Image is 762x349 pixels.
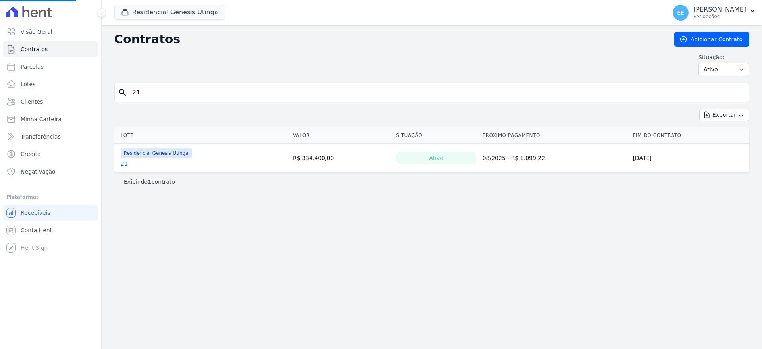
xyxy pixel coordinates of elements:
[21,63,44,71] span: Parcelas
[674,32,749,47] a: Adicionar Contrato
[3,41,98,57] a: Contratos
[3,164,98,179] a: Negativação
[629,144,749,173] td: [DATE]
[3,59,98,75] a: Parcelas
[148,179,152,185] b: 1
[6,192,95,202] div: Plataformas
[393,127,479,144] th: Situação
[114,32,662,46] h2: Contratos
[666,2,762,24] button: EE [PERSON_NAME] Ver opções
[114,5,225,20] button: Residencial Genesis Utinga
[698,53,749,61] label: Situação:
[699,109,749,121] button: Exportar
[3,129,98,145] a: Transferências
[3,205,98,221] a: Recebíveis
[121,148,192,158] span: Residencial Genesis Utinga
[21,133,61,141] span: Transferências
[290,144,393,173] td: R$ 334.400,00
[693,13,746,20] p: Ver opções
[21,115,62,123] span: Minha Carteira
[21,150,41,158] span: Crédito
[21,168,56,175] span: Negativação
[483,155,545,161] a: 08/2025 - R$ 1.099,22
[290,127,393,144] th: Valor
[124,178,175,186] p: Exibindo contrato
[3,94,98,110] a: Clientes
[3,111,98,127] a: Minha Carteira
[3,76,98,92] a: Lotes
[21,209,50,217] span: Recebíveis
[114,127,290,144] th: Lote
[21,80,36,88] span: Lotes
[21,226,52,234] span: Conta Hent
[693,6,746,13] p: [PERSON_NAME]
[677,10,684,15] span: EE
[479,127,630,144] th: Próximo Pagamento
[21,28,52,36] span: Visão Geral
[396,152,476,164] div: Ativo
[3,146,98,162] a: Crédito
[21,45,48,53] span: Contratos
[127,85,746,100] input: Buscar por nome do lote
[118,88,127,97] i: search
[3,222,98,238] a: Conta Hent
[3,24,98,40] a: Visão Geral
[21,98,43,106] span: Clientes
[629,127,749,144] th: Fim do Contrato
[121,160,128,168] a: 21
